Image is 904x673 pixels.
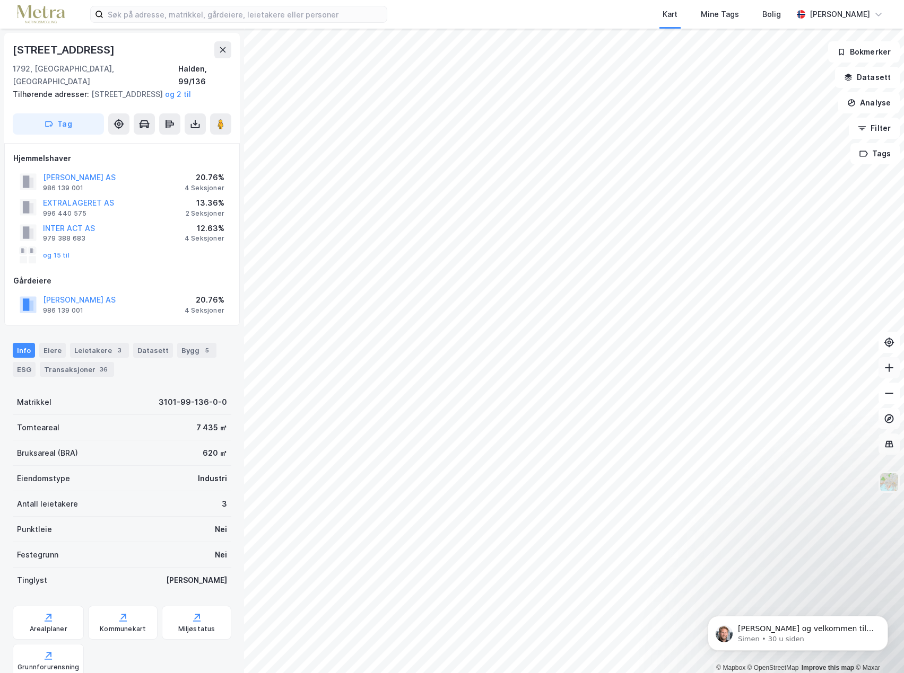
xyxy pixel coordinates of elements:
[17,523,52,536] div: Punktleie
[17,574,47,587] div: Tinglyst
[178,63,231,88] div: Halden, 99/136
[178,625,215,633] div: Miljøstatus
[185,171,224,184] div: 20.76%
[18,663,79,671] div: Grunnforurensning
[70,343,129,358] div: Leietakere
[215,523,227,536] div: Nei
[13,113,104,135] button: Tag
[196,421,227,434] div: 7 435 ㎡
[30,625,67,633] div: Arealplaner
[13,343,35,358] div: Info
[185,234,224,243] div: 4 Seksjoner
[100,625,146,633] div: Kommunekart
[13,63,178,88] div: 1792, [GEOGRAPHIC_DATA], [GEOGRAPHIC_DATA]
[185,306,224,315] div: 4 Seksjoner
[13,362,36,377] div: ESG
[98,364,110,375] div: 36
[802,664,854,671] a: Improve this map
[13,41,117,58] div: [STREET_ADDRESS]
[828,41,900,63] button: Bokmerker
[43,306,83,315] div: 986 139 001
[185,184,224,192] div: 4 Seksjoner
[186,197,224,209] div: 13.36%
[39,343,66,358] div: Eiere
[177,343,216,358] div: Bygg
[850,143,900,164] button: Tags
[17,548,58,561] div: Festegrunn
[810,8,870,21] div: [PERSON_NAME]
[17,421,59,434] div: Tomteareal
[103,6,387,22] input: Søk på adresse, matrikkel, gårdeiere, leietakere eller personer
[185,294,224,306] div: 20.76%
[198,472,227,485] div: Industri
[166,574,227,587] div: [PERSON_NAME]
[747,664,799,671] a: OpenStreetMap
[692,594,904,668] iframe: Intercom notifications melding
[835,67,900,88] button: Datasett
[202,345,212,356] div: 5
[838,92,900,113] button: Analyse
[43,209,86,218] div: 996 440 575
[849,118,900,139] button: Filter
[13,88,223,101] div: [STREET_ADDRESS]
[215,548,227,561] div: Nei
[40,362,114,377] div: Transaksjoner
[879,472,899,492] img: Z
[17,447,78,459] div: Bruksareal (BRA)
[17,472,70,485] div: Eiendomstype
[133,343,173,358] div: Datasett
[13,90,91,99] span: Tilhørende adresser:
[203,447,227,459] div: 620 ㎡
[701,8,739,21] div: Mine Tags
[716,664,745,671] a: Mapbox
[185,222,224,235] div: 12.63%
[43,184,83,192] div: 986 139 001
[17,5,65,24] img: metra-logo.256734c3b2bbffee19d4.png
[114,345,125,356] div: 3
[663,8,677,21] div: Kart
[43,234,85,243] div: 979 388 683
[13,152,231,165] div: Hjemmelshaver
[17,498,78,510] div: Antall leietakere
[762,8,781,21] div: Bolig
[222,498,227,510] div: 3
[13,274,231,287] div: Gårdeiere
[186,209,224,218] div: 2 Seksjoner
[159,396,227,409] div: 3101-99-136-0-0
[17,396,51,409] div: Matrikkel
